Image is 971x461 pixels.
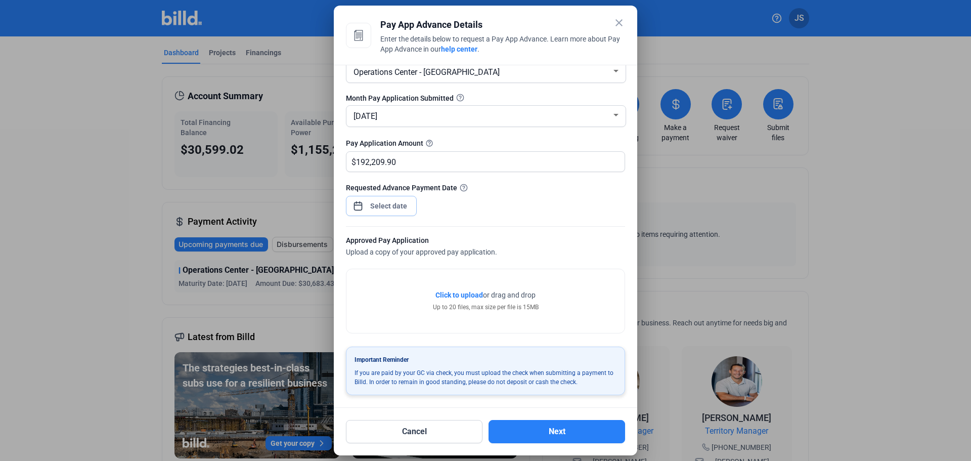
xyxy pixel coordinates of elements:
[435,291,483,299] span: Click to upload
[346,182,625,193] div: Requested Advance Payment Date
[346,235,625,248] div: Approved Pay Application
[477,45,479,53] span: .
[353,196,363,206] button: Open calendar
[346,235,625,259] div: Upload a copy of your approved pay application.
[355,368,616,387] mat-card-content: If you are paid by your GC via check, you must upload the check when submitting a payment to Bill...
[367,200,411,212] input: Select date
[613,17,625,29] mat-icon: close
[423,137,435,149] mat-icon: help_outline
[354,111,377,121] span: [DATE]
[346,137,625,149] div: Pay Application Amount
[346,93,625,103] div: Month Pay Application Submitted
[354,67,500,77] span: Operations Center - [GEOGRAPHIC_DATA]
[441,45,477,53] a: help center
[346,152,356,169] span: $
[380,18,625,32] div: Pay App Advance Details
[483,290,536,300] span: or drag and drop
[380,34,625,56] div: Enter the details below to request a Pay App Advance. Learn more about Pay App Advance in our
[355,355,616,364] mat-card-title: Important Reminder
[433,303,539,312] div: Up to 20 files, max size per file is 15MB
[489,420,625,443] button: Next
[356,152,613,172] input: 0.00
[346,420,482,443] button: Cancel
